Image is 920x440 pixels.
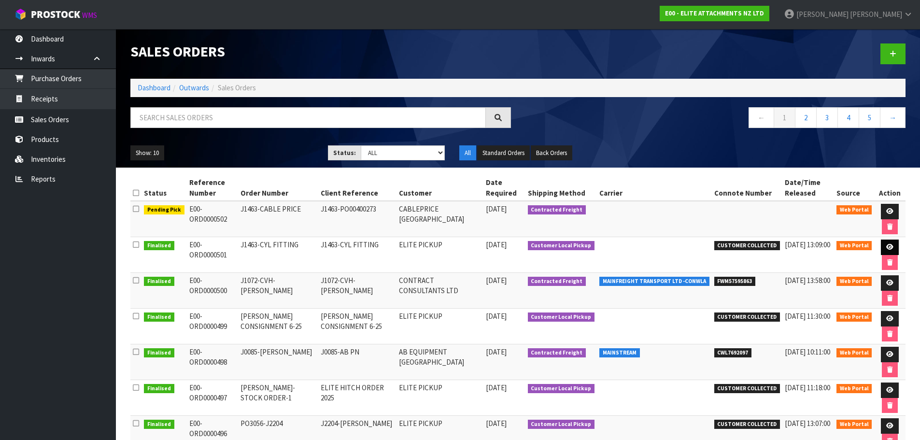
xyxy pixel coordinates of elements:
[187,344,238,380] td: E00-ORD0000498
[396,309,483,344] td: ELITE PICKUP
[714,420,780,429] span: CUSTOMER COLLECTED
[599,277,709,286] span: MAINFREIGHT TRANSPORT LTD -CONWLA
[785,383,830,392] span: [DATE] 11:18:00
[665,9,764,17] strong: E00 - ELITE ATTACHMENTS NZ LTD
[318,201,396,237] td: J1463-PO00400273
[836,205,872,215] span: Web Portal
[859,107,880,128] a: 5
[187,237,238,273] td: E00-ORD0000501
[238,380,318,416] td: [PERSON_NAME]-STOCK ORDER-1
[318,175,396,201] th: Client Reference
[238,237,318,273] td: J1463-CYL FITTING
[477,145,530,161] button: Standard Orders
[836,384,872,394] span: Web Portal
[714,348,752,358] span: CWL7692097
[785,312,830,321] span: [DATE] 11:30:00
[14,8,27,20] img: cube-alt.png
[138,83,170,92] a: Dashboard
[396,175,483,201] th: Customer
[144,277,174,286] span: Finalised
[486,383,507,392] span: [DATE]
[714,241,780,251] span: CUSTOMER COLLECTED
[396,237,483,273] td: ELITE PICKUP
[749,107,774,128] a: ←
[782,175,834,201] th: Date/Time Released
[144,384,174,394] span: Finalised
[528,241,595,251] span: Customer Local Pickup
[82,11,97,20] small: WMS
[785,347,830,356] span: [DATE] 10:11:00
[396,344,483,380] td: AB EQUIPMENT [GEOGRAPHIC_DATA]
[238,309,318,344] td: [PERSON_NAME] CONSIGNMENT 6-25
[459,145,476,161] button: All
[483,175,525,201] th: Date Required
[187,380,238,416] td: E00-ORD0000497
[144,241,174,251] span: Finalised
[179,83,209,92] a: Outwards
[834,175,875,201] th: Source
[816,107,838,128] a: 3
[187,175,238,201] th: Reference Number
[836,241,872,251] span: Web Portal
[486,347,507,356] span: [DATE]
[130,107,486,128] input: Search sales orders
[130,43,511,59] h1: Sales Orders
[486,419,507,428] span: [DATE]
[785,240,830,249] span: [DATE] 13:09:00
[712,175,783,201] th: Connote Number
[144,348,174,358] span: Finalised
[836,277,872,286] span: Web Portal
[486,276,507,285] span: [DATE]
[238,273,318,309] td: J1072-CVH-[PERSON_NAME]
[144,205,184,215] span: Pending Pick
[486,312,507,321] span: [DATE]
[187,309,238,344] td: E00-ORD0000499
[796,10,849,19] span: [PERSON_NAME]
[836,348,872,358] span: Web Portal
[874,175,906,201] th: Action
[785,276,830,285] span: [DATE] 13:58:00
[599,348,640,358] span: MAINSTREAM
[238,175,318,201] th: Order Number
[714,384,780,394] span: CUSTOMER COLLECTED
[142,175,187,201] th: Status
[238,201,318,237] td: J1463-CABLE PRICE
[836,312,872,322] span: Web Portal
[187,273,238,309] td: E00-ORD0000500
[218,83,256,92] span: Sales Orders
[130,145,164,161] button: Show: 10
[528,348,586,358] span: Contracted Freight
[31,8,80,21] span: ProStock
[396,273,483,309] td: CONTRACT CONSULTANTS LTD
[528,277,586,286] span: Contracted Freight
[837,107,859,128] a: 4
[318,237,396,273] td: J1463-CYL FITTING
[528,420,595,429] span: Customer Local Pickup
[836,420,872,429] span: Web Portal
[187,201,238,237] td: E00-ORD0000502
[880,107,906,128] a: →
[238,344,318,380] td: J0085-[PERSON_NAME]
[528,205,586,215] span: Contracted Freight
[396,380,483,416] td: ELITE PICKUP
[850,10,902,19] span: [PERSON_NAME]
[531,145,572,161] button: Back Orders
[318,309,396,344] td: [PERSON_NAME] CONSIGNMENT 6-25
[144,420,174,429] span: Finalised
[774,107,795,128] a: 1
[396,201,483,237] td: CABLEPRICE [GEOGRAPHIC_DATA]
[528,312,595,322] span: Customer Local Pickup
[528,384,595,394] span: Customer Local Pickup
[486,240,507,249] span: [DATE]
[318,344,396,380] td: J0085-AB PN
[714,277,756,286] span: FWM57595863
[525,175,597,201] th: Shipping Method
[318,273,396,309] td: J1072-CVH-[PERSON_NAME]
[785,419,830,428] span: [DATE] 13:07:00
[144,312,174,322] span: Finalised
[333,149,356,157] strong: Status:
[525,107,906,131] nav: Page navigation
[714,312,780,322] span: CUSTOMER COLLECTED
[597,175,712,201] th: Carrier
[486,204,507,213] span: [DATE]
